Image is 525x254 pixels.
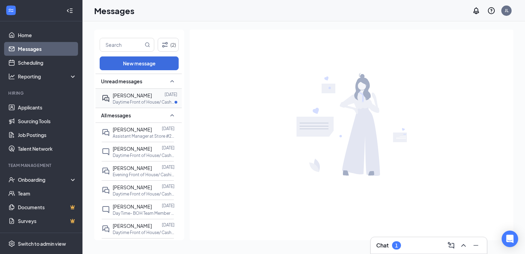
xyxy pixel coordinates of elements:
svg: DoubleChat [102,167,110,175]
svg: ChevronUp [459,241,468,250]
div: Team Management [8,162,75,168]
span: [PERSON_NAME] [113,146,152,152]
svg: Collapse [66,7,73,14]
svg: Filter [161,41,169,49]
div: JL [505,8,509,13]
a: Job Postings [18,128,77,142]
p: Evening Front of House/ Cashier at Store #270 Chicken [GEOGRAPHIC_DATA][DEMOGRAPHIC_DATA] [113,172,175,178]
p: [DATE] [162,164,175,170]
span: [PERSON_NAME] [113,165,152,171]
a: Team [18,187,77,200]
button: New message [100,56,179,70]
svg: Notifications [472,7,480,15]
h3: Chat [376,242,389,249]
a: Talent Network [18,142,77,156]
p: [DATE] [165,92,177,97]
span: All messages [101,112,131,119]
svg: SmallChevronUp [168,111,176,119]
a: SurveysCrown [18,214,77,228]
svg: WorkstreamLogo [8,7,14,14]
p: [DATE] [162,203,175,209]
span: Unread messages [101,78,142,85]
button: ChevronUp [458,240,469,251]
svg: Minimize [472,241,480,250]
div: 1 [395,243,398,248]
div: Hiring [8,90,75,96]
p: Day Time- BOH Team Member at Store #270 Chicken Salad [DEMOGRAPHIC_DATA] [GEOGRAPHIC_DATA] [113,210,175,216]
button: ComposeMessage [446,240,457,251]
svg: QuestionInfo [487,7,495,15]
p: Daytime Front of House/ Cashier at Store #270 Chicken Salad [DEMOGRAPHIC_DATA] [GEOGRAPHIC_DATA] [113,191,175,197]
input: Search [100,38,143,51]
svg: ChatInactive [102,148,110,156]
div: Onboarding [18,176,71,183]
svg: Analysis [8,73,15,80]
svg: DoubleChat [102,128,110,137]
a: Home [18,28,77,42]
h1: Messages [94,5,134,17]
span: [PERSON_NAME] [113,223,152,229]
span: [PERSON_NAME] [113,203,152,210]
svg: DoubleChat [102,186,110,194]
a: Applicants [18,100,77,114]
p: [DATE] [162,126,175,131]
svg: UserCheck [8,176,15,183]
p: [DATE] [162,145,175,151]
a: Scheduling [18,56,77,70]
p: Daytime Front of House/ Cashier at Store #270 Chicken Salad [DEMOGRAPHIC_DATA] [GEOGRAPHIC_DATA] [113,152,175,158]
a: Messages [18,42,77,56]
p: [DATE] [162,183,175,189]
svg: DoubleChat [102,225,110,233]
svg: Settings [8,240,15,247]
svg: ChatInactive [102,205,110,214]
span: [PERSON_NAME] [113,184,152,190]
span: [PERSON_NAME] [113,126,152,133]
p: Daytime Front of House/ Cashier at Store #270 Chicken Salad [DEMOGRAPHIC_DATA] [GEOGRAPHIC_DATA] [113,230,175,235]
button: Minimize [470,240,481,251]
p: [DATE] [162,222,175,228]
button: Filter (2) [158,38,179,52]
a: Sourcing Tools [18,114,77,128]
svg: ComposeMessage [447,241,455,250]
p: Daytime Front of House/ Cashier at Store #270 Chicken Salad [DEMOGRAPHIC_DATA] [GEOGRAPHIC_DATA] [113,99,175,105]
svg: SmallChevronUp [168,77,176,85]
svg: ActiveDoubleChat [102,94,110,103]
a: DocumentsCrown [18,200,77,214]
span: [PERSON_NAME] [113,92,152,98]
div: Open Intercom Messenger [502,231,518,247]
div: Switch to admin view [18,240,66,247]
div: Reporting [18,73,77,80]
svg: MagnifyingGlass [145,42,150,47]
p: Assistant Manager at Store #270 Chicken Salad [DEMOGRAPHIC_DATA] [GEOGRAPHIC_DATA] [113,133,175,139]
